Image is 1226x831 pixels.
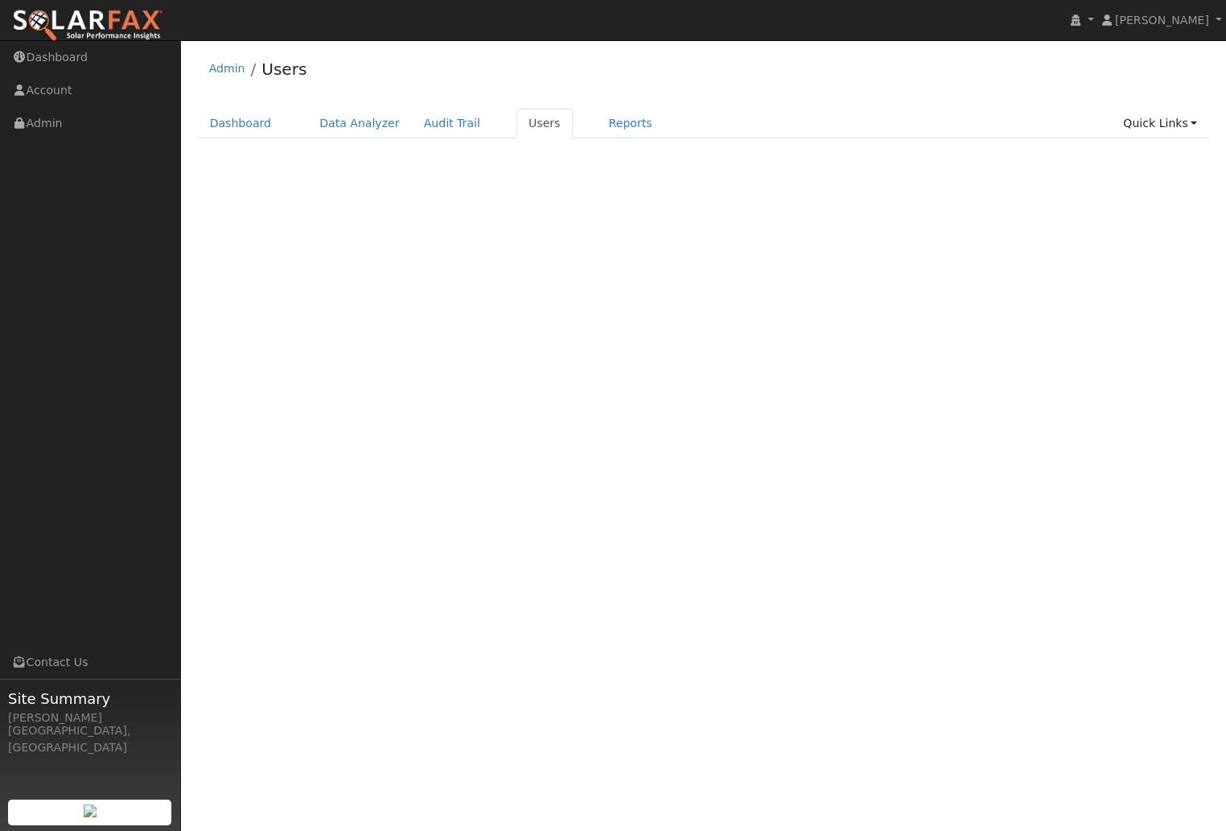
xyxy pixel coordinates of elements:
span: [PERSON_NAME] [1115,14,1209,27]
a: Users [261,60,306,79]
a: Reports [597,109,664,138]
a: Audit Trail [412,109,492,138]
a: Quick Links [1111,109,1209,138]
div: [PERSON_NAME] [8,710,172,726]
a: Admin [209,62,245,75]
a: Data Analyzer [307,109,412,138]
a: Users [516,109,573,138]
span: Site Summary [8,688,172,710]
div: [GEOGRAPHIC_DATA], [GEOGRAPHIC_DATA] [8,722,172,756]
img: SolarFax [12,9,163,43]
img: retrieve [84,804,97,817]
a: Dashboard [198,109,284,138]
